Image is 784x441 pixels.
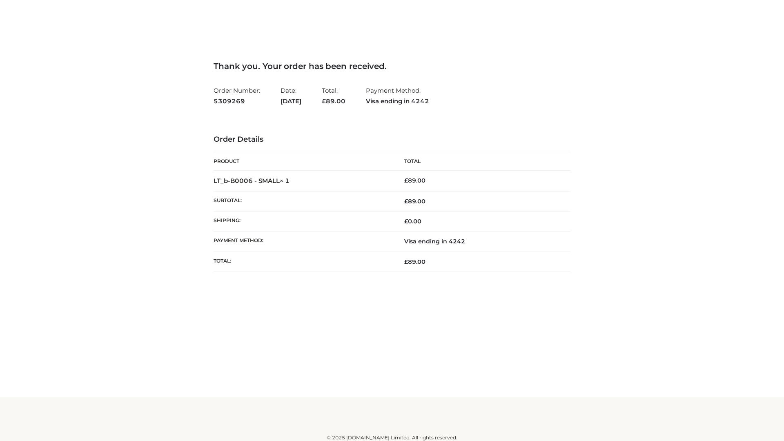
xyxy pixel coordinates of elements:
li: Total: [322,83,345,108]
span: £ [404,177,408,184]
span: 89.00 [322,97,345,105]
h3: Thank you. Your order has been received. [214,61,570,71]
th: Total: [214,252,392,272]
strong: Visa ending in 4242 [366,96,429,107]
span: 89.00 [404,258,425,265]
span: 89.00 [404,198,425,205]
th: Product [214,152,392,171]
strong: LT_b-B0006 - SMALL [214,177,290,185]
span: £ [404,218,408,225]
li: Order Number: [214,83,260,108]
bdi: 89.00 [404,177,425,184]
span: £ [404,198,408,205]
th: Total [392,152,570,171]
li: Date: [281,83,301,108]
span: £ [404,258,408,265]
th: Shipping: [214,212,392,232]
td: Visa ending in 4242 [392,232,570,252]
span: £ [322,97,326,105]
h3: Order Details [214,135,570,144]
strong: 5309269 [214,96,260,107]
th: Subtotal: [214,191,392,211]
strong: [DATE] [281,96,301,107]
li: Payment Method: [366,83,429,108]
th: Payment method: [214,232,392,252]
bdi: 0.00 [404,218,421,225]
strong: × 1 [280,177,290,185]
